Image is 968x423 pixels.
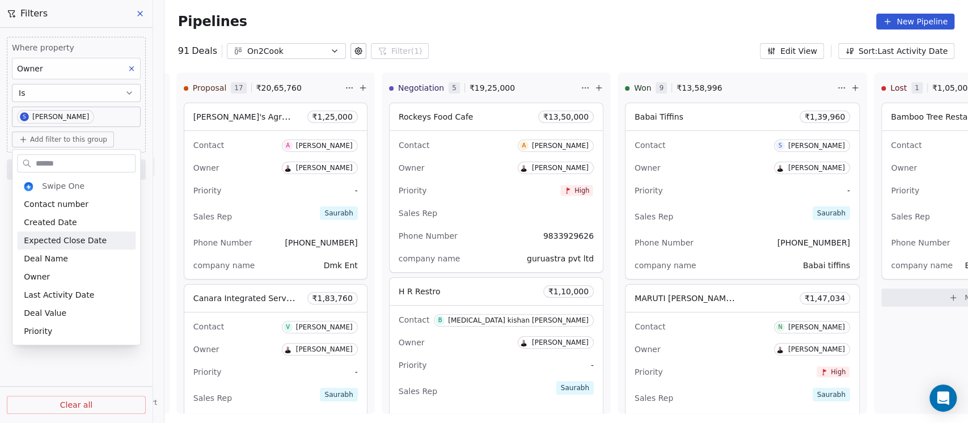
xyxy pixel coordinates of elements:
[24,235,107,246] span: Expected Close Date
[24,217,77,228] span: Created Date
[24,289,94,301] span: Last Activity Date
[24,325,52,337] span: Priority
[24,307,66,319] span: Deal Value
[42,180,84,192] span: Swipe One
[24,271,50,282] span: Owner
[24,198,88,210] span: Contact number
[24,182,33,191] img: cropped-swipepages4x-32x32.png
[24,253,68,264] span: Deal Name
[17,177,136,340] div: Suggestions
